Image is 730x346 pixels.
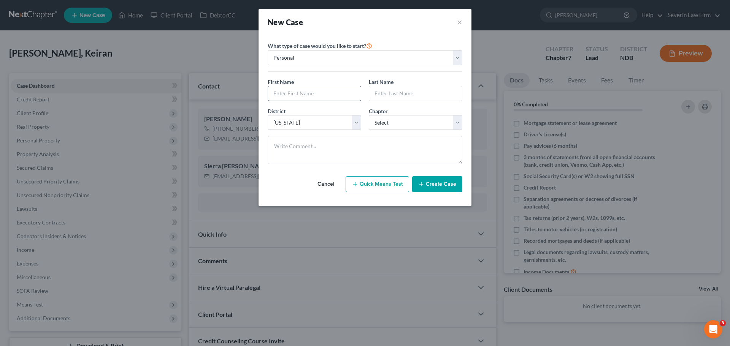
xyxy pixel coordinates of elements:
span: Chapter [369,108,388,114]
span: 3 [720,320,726,326]
strong: New Case [268,17,303,27]
span: First Name [268,79,294,85]
iframe: Intercom live chat [704,320,722,338]
button: Create Case [412,176,462,192]
span: Last Name [369,79,394,85]
button: × [457,17,462,27]
button: Quick Means Test [346,176,409,192]
input: Enter Last Name [369,86,462,101]
button: Cancel [309,177,343,192]
span: District [268,108,286,114]
label: What type of case would you like to start? [268,41,372,50]
input: Enter First Name [268,86,361,101]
